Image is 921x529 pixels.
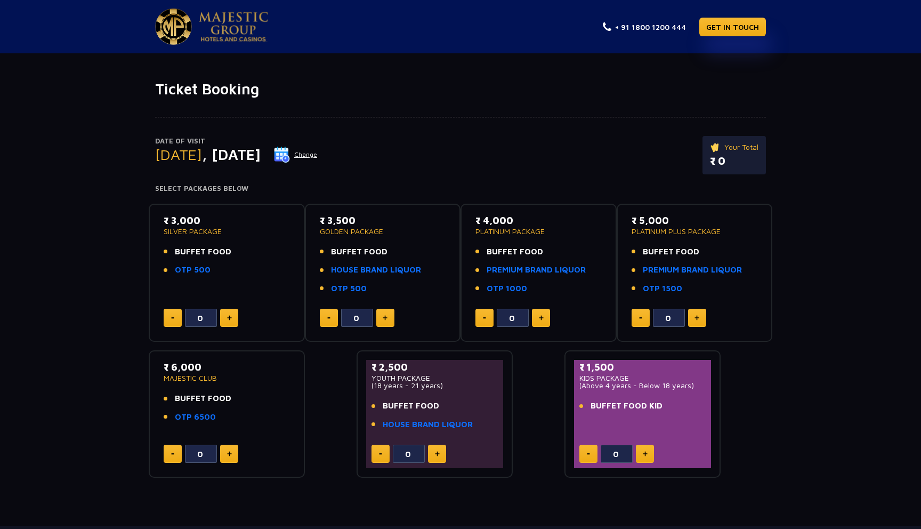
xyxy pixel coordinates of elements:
p: Date of Visit [155,136,318,147]
p: ₹ 2,500 [371,360,498,374]
h4: Select Packages Below [155,185,766,193]
p: PLATINUM PLUS PACKAGE [632,228,758,235]
span: BUFFET FOOD [383,400,439,412]
span: BUFFET FOOD [643,246,699,258]
p: ₹ 3,000 [164,213,290,228]
p: (18 years - 21 years) [371,382,498,389]
span: BUFFET FOOD [175,392,231,405]
a: PREMIUM BRAND LIQUOR [487,264,586,276]
a: OTP 500 [175,264,211,276]
img: plus [435,451,440,456]
p: ₹ 6,000 [164,360,290,374]
p: GOLDEN PACKAGE [320,228,446,235]
p: ₹ 3,500 [320,213,446,228]
p: KIDS PACKAGE [579,374,706,382]
img: minus [587,453,590,455]
span: BUFFET FOOD [175,246,231,258]
span: [DATE] [155,146,202,163]
h1: Ticket Booking [155,80,766,98]
img: minus [327,317,330,319]
p: ₹ 1,500 [579,360,706,374]
img: ticket [710,141,721,153]
img: plus [227,451,232,456]
img: minus [483,317,486,319]
p: YOUTH PACKAGE [371,374,498,382]
a: HOUSE BRAND LIQUOR [331,264,421,276]
p: SILVER PACKAGE [164,228,290,235]
p: ₹ 5,000 [632,213,758,228]
img: minus [171,453,174,455]
a: HOUSE BRAND LIQUOR [383,419,473,431]
a: OTP 500 [331,283,367,295]
img: Majestic Pride [199,12,268,42]
img: minus [379,453,382,455]
span: BUFFET FOOD [487,246,543,258]
img: plus [643,451,648,456]
a: GET IN TOUCH [699,18,766,36]
a: OTP 1000 [487,283,527,295]
p: ₹ 4,000 [475,213,602,228]
span: , [DATE] [202,146,261,163]
a: + 91 1800 1200 444 [603,21,686,33]
a: PREMIUM BRAND LIQUOR [643,264,742,276]
img: minus [171,317,174,319]
button: Change [273,146,318,163]
img: plus [227,315,232,320]
span: BUFFET FOOD KID [591,400,663,412]
a: OTP 1500 [643,283,682,295]
p: ₹ 0 [710,153,758,169]
span: BUFFET FOOD [331,246,387,258]
img: minus [639,317,642,319]
img: plus [539,315,544,320]
p: MAJESTIC CLUB [164,374,290,382]
img: plus [383,315,387,320]
img: Majestic Pride [155,9,192,45]
img: plus [694,315,699,320]
p: Your Total [710,141,758,153]
p: PLATINUM PACKAGE [475,228,602,235]
p: (Above 4 years - Below 18 years) [579,382,706,389]
a: OTP 6500 [175,411,216,423]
